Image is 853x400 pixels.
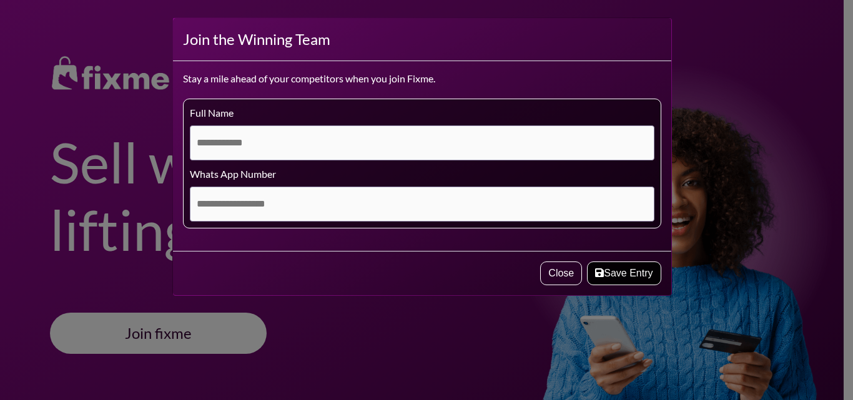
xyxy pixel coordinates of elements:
h4: Join the Winning Team [183,28,330,51]
button: Save Entry [587,261,661,285]
button: Close [540,261,582,285]
p: Stay a mile ahead of your competitors when you join Fixme. [183,71,661,86]
label: Full Name [190,105,234,120]
label: Whats App Number [190,167,276,182]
